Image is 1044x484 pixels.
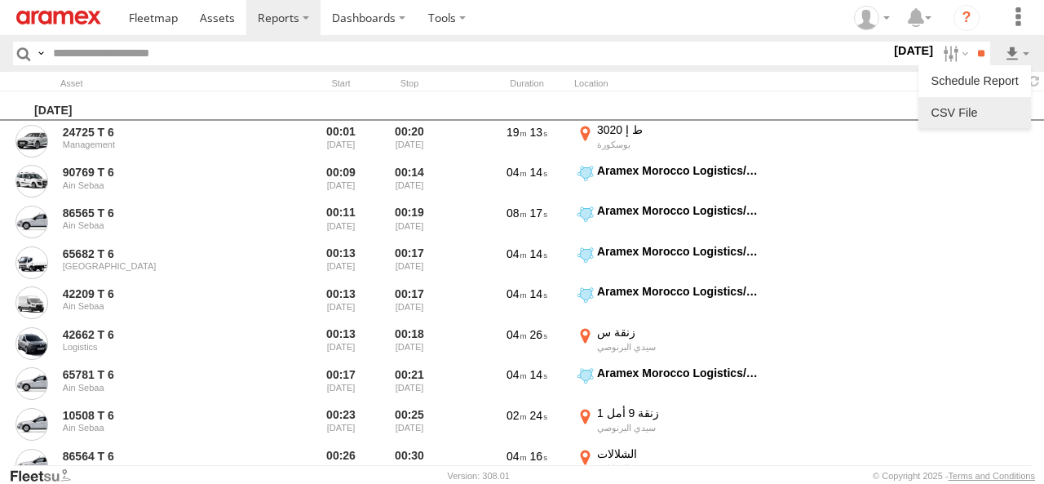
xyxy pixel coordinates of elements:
[507,166,527,179] span: 04
[63,140,262,149] div: Management
[63,261,262,271] div: [GEOGRAPHIC_DATA]
[378,122,440,160] div: 00:20 [DATE]
[574,446,762,484] label: Click to View Event Location
[597,163,759,178] div: Aramex Morocco Logistics/ AIn Sebaa
[574,366,762,403] label: Click to View Event Location
[310,122,372,160] div: Entered prior to selected date range
[949,471,1035,481] a: Terms and Conditions
[507,368,527,381] span: 04
[597,139,759,150] div: بوسكورة
[530,166,547,179] span: 14
[310,163,372,201] div: Entered prior to selected date range
[378,244,440,282] div: 00:17 [DATE]
[597,446,759,461] div: الشلالات
[597,463,759,474] div: الشلالات
[507,328,527,341] span: 04
[310,244,372,282] div: Entered prior to selected date range
[63,449,262,464] a: 86564 T 6
[507,450,527,463] span: 04
[574,122,762,160] label: Click to View Event Location
[63,464,262,473] div: Ain Sebaa
[63,408,262,423] a: 10508 T 6
[530,450,547,463] span: 16
[34,42,47,65] label: Search Query
[873,471,1035,481] div: © Copyright 2025 -
[574,406,762,443] label: Click to View Event Location
[378,325,440,362] div: 00:18 [DATE]
[848,6,896,30] div: Hicham Abourifa
[597,406,759,420] div: زنقة 9 أمل 1
[574,244,762,282] label: Click to View Event Location
[310,446,372,484] div: Entered prior to selected date range
[936,42,971,65] label: Search Filter Options
[63,301,262,311] div: Ain Sebaa
[530,126,547,139] span: 13
[378,284,440,322] div: 00:17 [DATE]
[63,206,262,220] a: 86565 T 6
[891,42,936,60] label: [DATE]
[574,163,762,201] label: Click to View Event Location
[530,247,547,260] span: 14
[63,342,262,352] div: Logistics
[597,203,759,218] div: Aramex Morocco Logistics/ AIn Sebaa
[597,325,759,340] div: زنقة س
[530,206,547,220] span: 17
[378,446,440,484] div: 00:30 [DATE]
[9,468,84,484] a: Visit our Website
[16,11,101,24] img: aramex-logo.svg
[378,163,440,201] div: 00:14 [DATE]
[310,366,372,403] div: Entered prior to selected date range
[310,284,372,322] div: Entered prior to selected date range
[530,368,547,381] span: 14
[448,471,510,481] div: Version: 308.01
[1003,42,1031,65] label: Export results as...
[597,244,759,259] div: Aramex Morocco Logistics/ AIn Sebaa
[63,180,262,190] div: Ain Sebaa
[63,125,262,140] a: 24725 T 6
[63,165,262,180] a: 90769 T 6
[63,423,262,433] div: Ain Sebaa
[507,206,527,220] span: 08
[530,409,547,422] span: 24
[63,327,262,342] a: 42662 T 6
[310,203,372,241] div: Entered prior to selected date range
[507,409,527,422] span: 02
[574,203,762,241] label: Click to View Event Location
[530,328,547,341] span: 26
[507,247,527,260] span: 04
[597,284,759,299] div: Aramex Morocco Logistics/ AIn Sebaa
[310,406,372,443] div: Entered prior to selected date range
[953,5,980,31] i: ?
[507,126,527,139] span: 19
[378,203,440,241] div: 00:19 [DATE]
[63,246,262,261] a: 65682 T 6
[63,383,262,393] div: Ain Sebaa
[378,366,440,403] div: 00:21 [DATE]
[574,284,762,322] label: Click to View Event Location
[63,286,262,301] a: 42209 T 6
[597,366,759,380] div: Aramex Morocco Logistics/ AIn Sebaa
[63,367,262,382] a: 65781 T 6
[378,406,440,443] div: 00:25 [DATE]
[597,122,759,137] div: ط إ 3020
[63,220,262,230] div: Ain Sebaa
[507,287,527,300] span: 04
[574,325,762,362] label: Click to View Event Location
[597,422,759,433] div: سيدي البرنوصي
[310,325,372,362] div: Entered prior to selected date range
[597,341,759,353] div: سيدي البرنوصي
[530,287,547,300] span: 14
